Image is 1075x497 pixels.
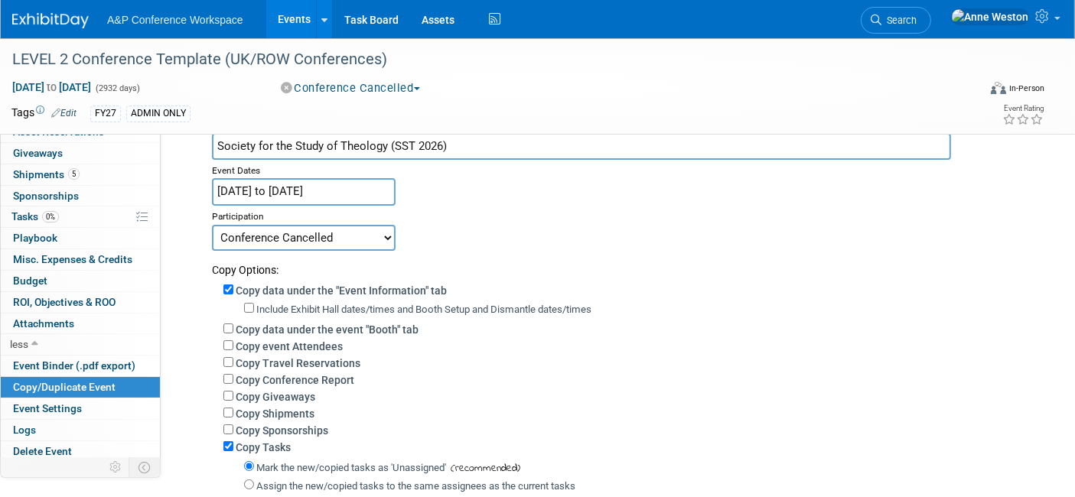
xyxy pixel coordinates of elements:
a: Shipments5 [1,164,160,185]
a: Search [861,7,931,34]
label: Copy data under the event "Booth" tab [236,323,419,336]
a: Budget [1,271,160,291]
span: Attachments [13,317,74,330]
span: Playbook [13,232,57,244]
div: In-Person [1008,83,1044,94]
img: Anne Weston [951,8,1029,25]
a: less [1,334,160,355]
a: Event Binder (.pdf export) [1,356,160,376]
div: FY27 [90,106,121,122]
span: Misc. Expenses & Credits [13,253,132,265]
span: Tasks [11,210,59,223]
span: Logs [13,424,36,436]
div: Event Format [891,80,1044,102]
img: Format-Inperson.png [991,82,1006,94]
label: Copy data under the "Event Information" tab [236,284,447,297]
td: Personalize Event Tab Strip [103,457,129,477]
button: Conference Cancelled [275,80,426,96]
span: Event Settings [13,402,82,414]
span: 0% [42,211,59,223]
label: Copy Sponsorships [236,424,328,437]
span: A&P Conference Workspace [107,14,243,26]
img: ExhibitDay [12,13,89,28]
span: Budget [13,274,47,287]
span: Delete Event [13,445,72,457]
span: Copy/Duplicate Event [13,381,116,393]
label: Copy Tasks [236,441,291,453]
a: Logs [1,420,160,440]
div: Event Rating [1002,105,1044,112]
a: Playbook [1,228,160,248]
label: Assign the new/copied tasks to the same assignees as the current tasks [256,480,575,492]
label: Copy Giveaways [236,391,315,403]
a: ROI, Objectives & ROO [1,292,160,313]
label: Copy Shipments [236,408,314,420]
a: Giveaways [1,143,160,164]
a: Delete Event [1,441,160,462]
span: (2932 days) [94,83,140,93]
label: Mark the new/copied tasks as 'Unassigned' [256,462,446,473]
a: Copy/Duplicate Event [1,377,160,398]
div: LEVEL 2 Conference Template (UK/ROW Conferences) [7,46,956,73]
label: Include Exhibit Hall dates/times and Booth Setup and Dismantle dates/times [256,304,591,315]
div: ADMIN ONLY [126,106,191,122]
span: 5 [68,168,80,180]
span: Search [881,15,917,26]
a: Tasks0% [1,206,160,227]
div: Event Dates [212,160,1033,178]
span: (recommended) [446,460,520,476]
td: Tags [11,105,77,122]
div: Copy Options: [212,251,1033,278]
a: Attachments [1,313,160,334]
label: Copy Conference Report [236,374,354,386]
a: Sponsorships [1,186,160,206]
span: to [44,81,59,93]
a: Event Settings [1,398,160,419]
div: Participation [212,206,1033,224]
label: Copy Travel Reservations [236,357,360,369]
span: Event Binder (.pdf export) [13,359,135,372]
span: less [10,338,28,350]
td: Toggle Event Tabs [129,457,161,477]
a: Edit [51,108,77,119]
span: Shipments [13,168,80,180]
a: Misc. Expenses & Credits [1,249,160,270]
span: ROI, Objectives & ROO [13,296,116,308]
label: Copy event Attendees [236,340,343,352]
span: [DATE] [DATE] [11,80,92,94]
span: Sponsorships [13,190,79,202]
span: Giveaways [13,147,63,159]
